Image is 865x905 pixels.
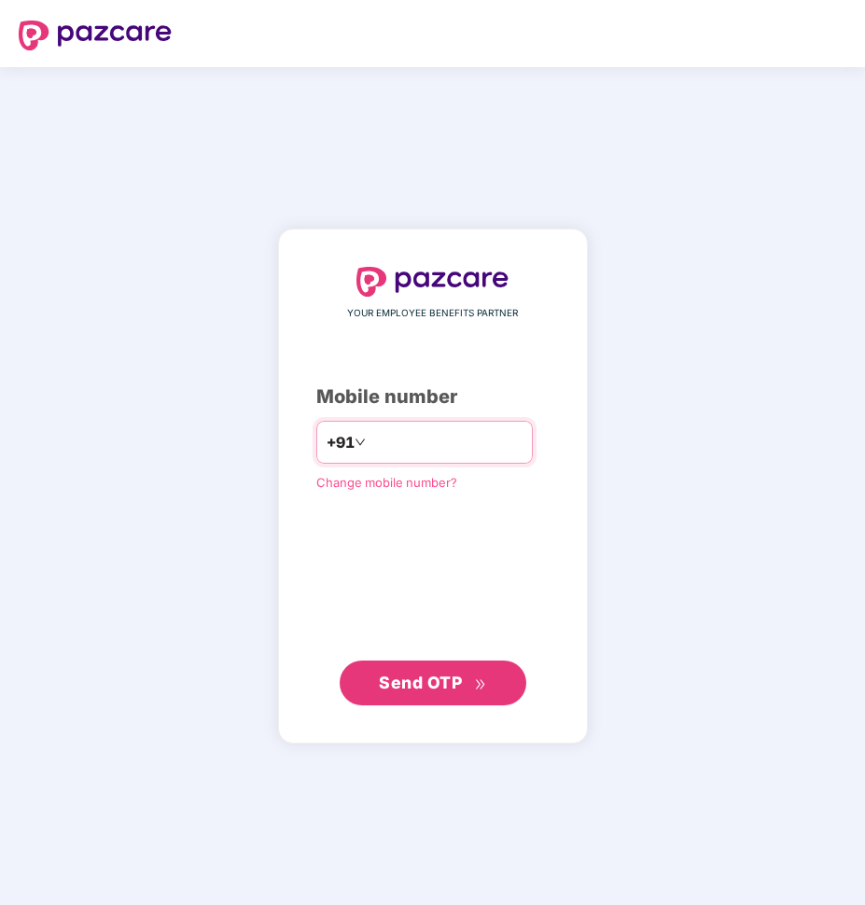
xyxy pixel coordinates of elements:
img: logo [19,21,172,50]
span: YOUR EMPLOYEE BENEFITS PARTNER [347,306,518,321]
span: Send OTP [379,673,462,692]
span: double-right [474,678,486,690]
img: logo [356,267,509,297]
button: Send OTPdouble-right [340,661,526,705]
span: +91 [327,431,355,454]
a: Change mobile number? [316,475,457,490]
span: down [355,437,366,448]
div: Mobile number [316,383,550,411]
